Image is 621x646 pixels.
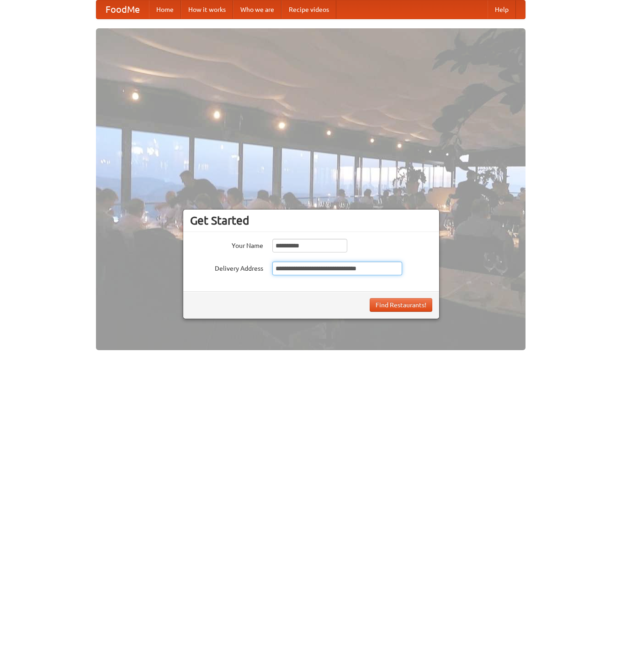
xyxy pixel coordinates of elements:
h3: Get Started [190,214,432,227]
label: Delivery Address [190,262,263,273]
a: Help [488,0,516,19]
a: Home [149,0,181,19]
button: Find Restaurants! [370,298,432,312]
label: Your Name [190,239,263,250]
a: Who we are [233,0,281,19]
a: Recipe videos [281,0,336,19]
a: FoodMe [96,0,149,19]
a: How it works [181,0,233,19]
